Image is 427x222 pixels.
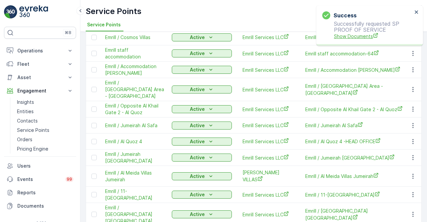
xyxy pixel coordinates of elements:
p: Active [190,86,205,93]
a: Emrill / Cosmos Villas [305,34,405,41]
a: Emrill / Al Meida Villas Jumeirah [305,173,405,180]
span: Emrill staff accommodation [105,47,165,60]
button: Active [172,49,232,57]
p: Documents [17,203,73,209]
h3: Success [334,11,357,19]
span: Emrill / Accommodation [PERSON_NAME] [305,66,405,73]
button: Operations [4,44,76,57]
a: Pricing Engine [14,144,76,154]
a: Emrill / Opposite Al Khail Gate 2 - Al Quoz [105,102,165,116]
a: Reports [4,186,76,199]
a: Emrill / Al Meida Villas Jumeirah [105,170,165,183]
div: Toggle Row Selected [91,123,97,128]
p: Active [190,66,205,73]
p: Active [190,211,205,218]
span: Emrill / Accommodation [PERSON_NAME] [105,63,165,76]
a: Emrill Services LLC [243,154,295,161]
span: Emrill Services LLC [243,34,295,41]
button: Engagement [4,84,76,97]
p: Events [17,176,61,183]
p: Fleet [17,61,63,67]
a: Emrill / Lehbab Business Center Lehbab Road [305,208,405,221]
p: Service Points [86,6,141,17]
a: Emrill / Al Quoz 4 [105,138,165,145]
div: Toggle Row Selected [91,87,97,92]
span: Emrill / 11-[GEOGRAPHIC_DATA] [305,191,405,198]
a: Emrill / Cosmos Villas [105,34,165,41]
a: Orders [14,135,76,144]
a: Emrill Services LLC [243,106,295,113]
p: Active [190,34,205,41]
a: Emrill Services LLC [243,50,295,57]
a: Show Documents [334,33,412,40]
p: Active [190,154,205,161]
button: Active [172,172,232,180]
span: Emrill / Opposite Al Khail Gate 2 - Al Quoz [305,106,405,113]
p: Active [190,122,205,129]
a: Emrill / Jumeirah Villa Jumeirah [305,154,405,161]
p: Active [190,106,205,113]
div: Toggle Row Selected [91,174,97,179]
div: Toggle Row Selected [91,155,97,160]
span: Emrill / [GEOGRAPHIC_DATA] [GEOGRAPHIC_DATA] [305,208,405,221]
p: Pricing Engine [17,146,48,152]
p: Asset [17,74,63,81]
div: Toggle Row Selected [91,212,97,217]
p: Operations [17,47,63,54]
p: Active [190,173,205,180]
a: Documents [4,199,76,213]
p: Insights [17,99,34,105]
a: Emrill / Jumeirah Al Safa [105,122,165,129]
div: Toggle Row Selected [91,139,97,144]
div: Toggle Row Selected [91,106,97,112]
a: Emrill / Grand City Camp Area - Al Quoz [305,83,405,96]
a: Emrill Services LLC [243,86,295,93]
a: Emrill Services LLC [243,211,295,218]
p: Users [17,163,73,169]
a: Emrill Services LLC [243,138,295,145]
p: Engagement [17,87,63,94]
button: Active [172,66,232,74]
span: Emrill / Jumeirah [GEOGRAPHIC_DATA] [305,154,405,161]
p: ⌘B [65,30,71,35]
span: Emrill / [GEOGRAPHIC_DATA] Area - [GEOGRAPHIC_DATA] [305,83,405,96]
a: Events99 [4,173,76,186]
button: Active [172,105,232,113]
span: Emrill staff accommodation-64 [305,50,405,57]
a: Emrill / 11-villa Jumeirah [105,188,165,201]
button: close [414,9,419,16]
p: Reports [17,189,73,196]
span: Emrill / [GEOGRAPHIC_DATA] Area - [GEOGRAPHIC_DATA] [105,79,165,99]
button: Active [172,154,232,162]
button: Active [172,210,232,218]
a: ALMEIDA VILLAS [243,169,295,183]
a: Emrill Services LLC [243,191,295,198]
button: Fleet [4,57,76,71]
span: Emrill / 11-[GEOGRAPHIC_DATA] [105,188,165,201]
a: Emrill Services LLC [243,66,295,73]
p: Contacts [17,118,38,124]
div: Toggle Row Selected [91,35,97,40]
a: Emrill Services LLC [243,122,295,129]
p: Active [190,50,205,57]
button: Active [172,122,232,130]
button: Active [172,138,232,146]
button: Active [172,33,232,41]
a: Emrill / Jumeirah Villa Jumeirah [105,151,165,164]
a: Emrill / Jumeirah Al Safa [305,122,405,129]
p: Entities [17,108,34,115]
